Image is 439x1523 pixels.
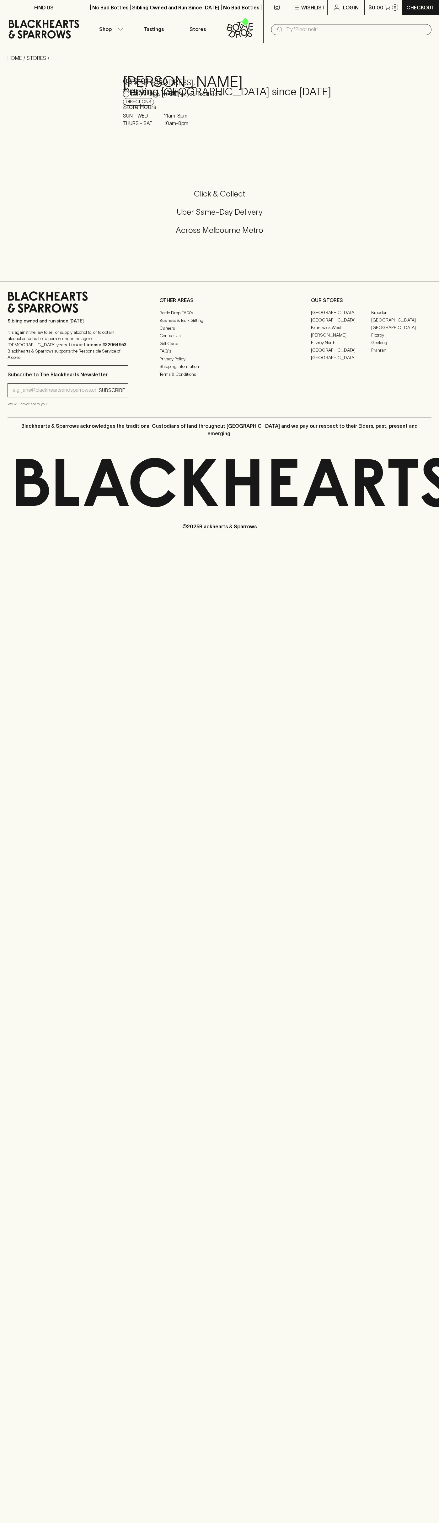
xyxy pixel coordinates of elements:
a: [GEOGRAPHIC_DATA] [311,317,371,324]
div: Call to action block [8,164,431,269]
p: Subscribe to The Blackhearts Newsletter [8,371,128,378]
a: FAQ's [159,348,280,355]
p: OTHER AREAS [159,296,280,304]
a: Fitzroy [371,332,431,339]
p: 0 [394,6,396,9]
a: [GEOGRAPHIC_DATA] [371,317,431,324]
p: Stores [190,25,206,33]
a: Terms & Conditions [159,370,280,378]
p: SUBSCRIBE [99,386,125,394]
p: It is against the law to sell or supply alcohol to, or to obtain alcohol on behalf of a person un... [8,329,128,360]
input: e.g. jane@blackheartsandsparrows.com.au [13,385,96,395]
a: Brunswick West [311,324,371,332]
a: [GEOGRAPHIC_DATA] [311,347,371,354]
a: [GEOGRAPHIC_DATA] [371,324,431,332]
p: Checkout [406,4,435,11]
a: HOME [8,55,22,61]
a: Geelong [371,339,431,347]
p: $0.00 [368,4,383,11]
p: FIND US [34,4,54,11]
p: Blackhearts & Sparrows acknowledges the traditional Custodians of land throughout [GEOGRAPHIC_DAT... [12,422,427,437]
p: Wishlist [301,4,325,11]
a: Bottle Drop FAQ's [159,309,280,317]
strong: Liquor License #32064953 [69,342,126,347]
p: Sibling owned and run since [DATE] [8,318,128,324]
a: Fitzroy North [311,339,371,347]
a: [PERSON_NAME] [311,332,371,339]
a: STORES [27,55,46,61]
p: OUR STORES [311,296,431,304]
button: SUBSCRIBE [96,384,128,397]
a: Gift Cards [159,340,280,347]
button: Shop [88,15,132,43]
a: [GEOGRAPHIC_DATA] [311,309,371,317]
h5: Across Melbourne Metro [8,225,431,235]
p: Tastings [144,25,164,33]
a: Prahran [371,347,431,354]
a: Tastings [132,15,176,43]
a: Business & Bulk Gifting [159,317,280,324]
input: Try "Pinot noir" [286,24,426,34]
h5: Uber Same-Day Delivery [8,207,431,217]
p: Login [343,4,359,11]
a: Shipping Information [159,363,280,370]
a: Stores [176,15,220,43]
p: Shop [99,25,112,33]
a: Privacy Policy [159,355,280,363]
a: Careers [159,324,280,332]
a: [GEOGRAPHIC_DATA] [311,354,371,362]
h5: Click & Collect [8,189,431,199]
p: We will never spam you [8,401,128,407]
a: Braddon [371,309,431,317]
a: Contact Us [159,332,280,340]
